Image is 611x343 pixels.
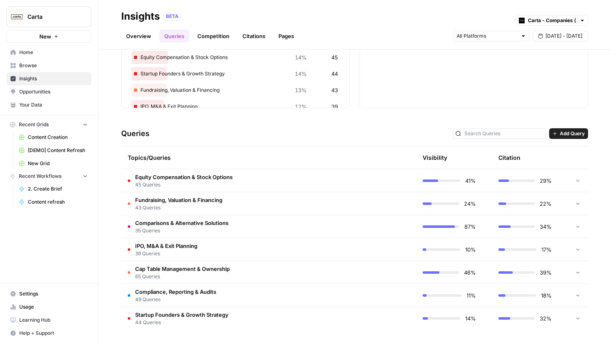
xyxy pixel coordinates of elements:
[135,219,229,227] span: Comparisons & Alternative Solutions
[135,242,197,250] span: IPO, M&A & Exit Planning
[135,173,233,181] span: Equity Compensation & Stock Options
[466,291,476,300] span: 11%
[7,170,91,182] button: Recent Workflows
[295,53,307,61] span: 14%
[549,128,588,139] button: Add Query
[7,72,91,85] a: Insights
[532,31,588,41] button: [DATE] - [DATE]
[540,177,552,185] span: 29%
[39,32,51,41] span: New
[7,46,91,59] a: Home
[464,223,476,231] span: 87%
[135,296,216,303] span: 49 Queries
[540,223,552,231] span: 34%
[19,329,88,337] span: Help + Support
[7,98,91,111] a: Your Data
[135,227,229,234] span: 35 Queries
[121,10,160,23] div: Insights
[19,101,88,109] span: Your Data
[465,177,476,185] span: 41%
[560,130,585,137] span: Add Query
[135,288,216,296] span: Compliance, Reporting & Audits
[19,303,88,311] span: Usage
[295,102,307,111] span: 12%
[7,327,91,340] button: Help + Support
[19,173,61,180] span: Recent Workflows
[295,86,307,94] span: 13%
[15,131,91,144] a: Content Creation
[540,268,552,277] span: 39%
[128,146,332,169] div: Topics/Queries
[131,67,339,80] div: Startup Founders & Growth Strategy
[135,196,222,204] span: Fundraising, Valuation & Financing
[545,32,582,40] span: [DATE] - [DATE]
[238,30,270,43] a: Citations
[331,53,338,61] span: 45
[121,30,156,43] a: Overview
[464,268,476,277] span: 46%
[423,154,447,162] div: Visibility
[15,144,91,157] a: [DEMO] Content Refresh
[27,13,77,21] span: Carta
[7,300,91,313] a: Usage
[131,100,339,113] div: IPO, M&A & Exit Planning
[540,200,552,208] span: 22%
[135,311,229,319] span: Startup Founders & Growth Strategy
[135,250,197,257] span: 39 Queries
[465,245,476,254] span: 10%
[295,70,307,78] span: 14%
[498,146,520,169] div: Citation
[457,32,517,40] input: All Platforms
[19,49,88,56] span: Home
[135,273,230,280] span: 65 Queries
[274,30,299,43] a: Pages
[19,316,88,324] span: Learning Hub
[331,86,338,94] span: 43
[28,198,88,206] span: Content refresh
[7,59,91,72] a: Browse
[464,200,476,208] span: 24%
[131,84,339,97] div: Fundraising, Valuation & Financing
[465,314,476,323] span: 14%
[19,121,49,128] span: Recent Grids
[7,118,91,131] button: Recent Grids
[540,314,552,323] span: 32%
[7,85,91,98] a: Opportunities
[15,195,91,209] a: Content refresh
[541,245,552,254] span: 17%
[331,102,338,111] span: 39
[331,70,338,78] span: 44
[528,16,576,25] input: Carta - Companies (cap table)
[192,30,234,43] a: Competition
[7,313,91,327] a: Learning Hub
[15,157,91,170] a: New Grid
[28,147,88,154] span: [DEMO] Content Refresh
[135,204,222,211] span: 43 Queries
[135,319,229,326] span: 44 Queries
[159,30,189,43] a: Queries
[7,30,91,43] button: New
[28,185,88,193] span: 2. Create Brief
[541,291,552,300] span: 18%
[7,7,91,27] button: Workspace: Carta
[19,88,88,95] span: Opportunities
[19,75,88,82] span: Insights
[15,182,91,195] a: 2. Create Brief
[9,9,24,24] img: Carta Logo
[464,129,543,138] input: Search Queries
[19,290,88,298] span: Settings
[121,128,149,139] h3: Queries
[28,160,88,167] span: New Grid
[19,62,88,69] span: Browse
[28,134,88,141] span: Content Creation
[135,181,233,189] span: 45 Queries
[135,265,230,273] span: Cap Table Management & Ownership
[163,12,181,20] div: BETA
[131,51,339,64] div: Equity Compensation & Stock Options
[7,287,91,300] a: Settings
